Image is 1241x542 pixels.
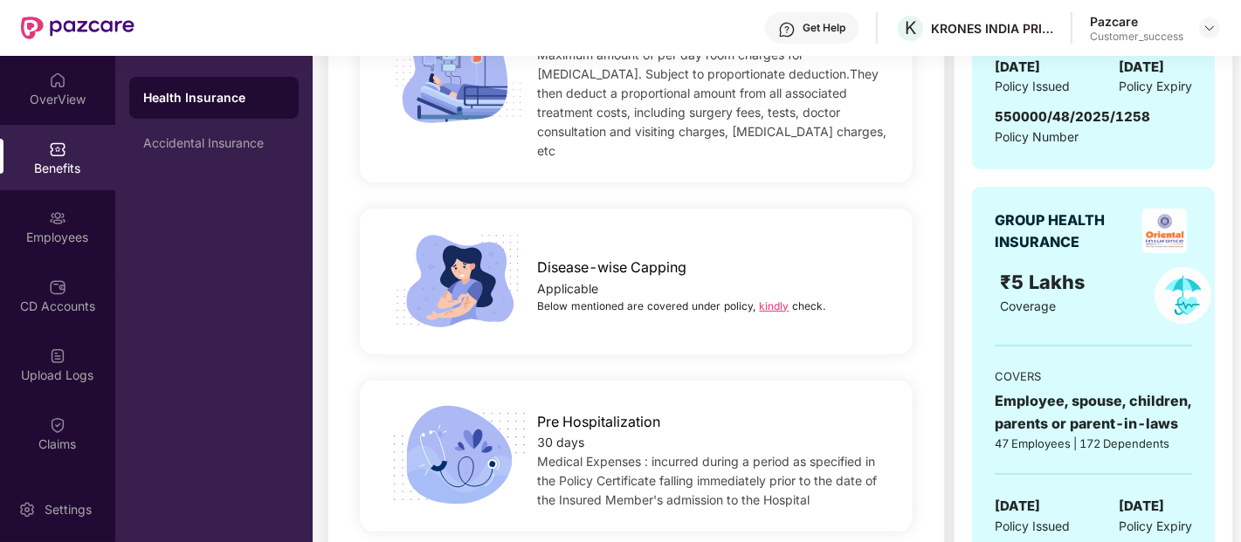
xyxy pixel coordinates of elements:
[725,299,756,312] span: policy,
[995,57,1040,78] span: [DATE]
[1000,298,1056,313] span: Coverage
[143,136,285,150] div: Accidental Insurance
[49,72,66,89] img: svg+xml;base64,PHN2ZyBpZD0iSG9tZSIgeG1sbnM9Imh0dHA6Ly93d3cudzMub3JnLzIwMDAvc3ZnIiB3aWR0aD0iMjAiIG...
[628,299,645,312] span: are
[18,501,36,518] img: svg+xml;base64,PHN2ZyBpZD0iU2V0dGluZy0yMHgyMCIgeG1sbnM9Imh0dHA6Ly93d3cudzMub3JnLzIwMDAvc3ZnIiB3aW...
[49,416,66,434] img: svg+xml;base64,PHN2ZyBpZD0iQ2xhaW0iIHhtbG5zPSJodHRwOi8vd3d3LnczLm9yZy8yMDAwL3N2ZyIgd2lkdGg9IjIwIi...
[538,279,888,298] div: Applicable
[760,299,789,312] a: kindly
[538,411,661,433] span: Pre Hospitalization
[995,77,1070,96] span: Policy Issued
[995,435,1192,452] div: 47 Employees | 172 Dependents
[49,209,66,227] img: svg+xml;base64,PHN2ZyBpZD0iRW1wbG95ZWVzIiB4bWxucz0iaHR0cDovL3d3dy53My5vcmcvMjAwMC9zdmciIHdpZHRoPS...
[385,405,532,507] img: icon
[49,347,66,365] img: svg+xml;base64,PHN2ZyBpZD0iVXBsb2FkX0xvZ3MiIGRhdGEtbmFtZT0iVXBsb2FkIExvZ3MiIHhtbG5zPSJodHRwOi8vd3...
[1203,21,1217,35] img: svg+xml;base64,PHN2ZyBpZD0iRHJvcGRvd24tMzJ4MzIiIHhtbG5zPSJodHRwOi8vd3d3LnczLm9yZy8yMDAwL3N2ZyIgd2...
[572,299,624,312] span: mentioned
[995,517,1070,536] span: Policy Issued
[1090,30,1183,44] div: Customer_success
[793,299,826,312] span: check.
[1155,267,1211,324] img: policyIcon
[1000,271,1090,293] span: ₹5 Lakhs
[538,257,687,278] span: Disease-wise Capping
[49,141,66,158] img: svg+xml;base64,PHN2ZyBpZD0iQmVuZWZpdHMiIHhtbG5zPSJodHRwOi8vd3d3LnczLm9yZy8yMDAwL3N2ZyIgd2lkdGg9Ij...
[21,17,134,39] img: New Pazcare Logo
[1119,77,1192,96] span: Policy Expiry
[693,299,721,312] span: under
[995,496,1040,517] span: [DATE]
[385,230,532,333] img: icon
[648,299,689,312] span: covered
[778,21,796,38] img: svg+xml;base64,PHN2ZyBpZD0iSGVscC0zMngzMiIgeG1sbnM9Imh0dHA6Ly93d3cudzMub3JnLzIwMDAvc3ZnIiB3aWR0aD...
[538,47,887,158] span: Maximum amount of per day room charges for [MEDICAL_DATA]. Subject to proportionate deduction.The...
[49,278,66,296] img: svg+xml;base64,PHN2ZyBpZD0iQ0RfQWNjb3VudHMiIGRhdGEtbmFtZT0iQ0QgQWNjb3VudHMiIHhtbG5zPSJodHRwOi8vd3...
[995,390,1192,434] div: Employee, spouse, children, parents or parent-in-laws
[1119,517,1192,536] span: Policy Expiry
[1142,209,1187,253] img: insurerLogo
[931,20,1053,37] div: KRONES INDIA PRIVATE LIMITED
[995,129,1079,144] span: Policy Number
[803,21,845,35] div: Get Help
[995,209,1136,253] div: GROUP HEALTH INSURANCE
[538,454,878,507] span: Medical Expenses : incurred during a period as specified in the Policy Certificate falling immedi...
[1119,496,1164,517] span: [DATE]
[538,299,569,312] span: Below
[995,108,1150,125] span: 550000/48/2025/1258
[1119,57,1164,78] span: [DATE]
[385,26,532,128] img: icon
[905,17,916,38] span: K
[143,89,285,106] div: Health Insurance
[538,433,888,452] div: 30 days
[39,501,97,518] div: Settings
[1090,13,1183,30] div: Pazcare
[995,367,1192,385] div: COVERS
